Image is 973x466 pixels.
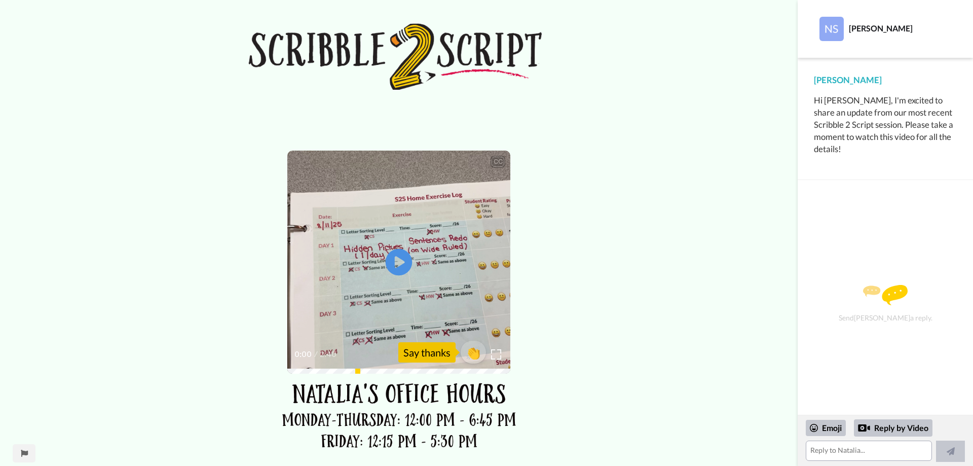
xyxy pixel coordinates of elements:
[492,157,504,167] div: CC
[461,344,486,361] span: 👏
[854,419,932,437] div: Reply by Video
[806,420,846,436] div: Emoji
[811,198,959,410] div: Send [PERSON_NAME] a reply.
[849,23,956,33] div: [PERSON_NAME]
[379,90,419,130] img: 8de2dd80-dd54-40f0-8c8c-eaa52289bb83
[814,94,957,155] div: Hi [PERSON_NAME], I'm excited to share an update from our most recent Scribble 2 Script session. ...
[819,17,844,41] img: Profile Image
[294,348,312,361] span: 0:00
[398,342,456,363] div: Say thanks
[858,422,870,434] div: Reply by Video
[461,341,486,364] button: 👏
[491,349,501,360] img: Full screen
[320,348,338,361] span: 2:40
[814,74,957,86] div: [PERSON_NAME]
[314,348,318,361] span: /
[863,285,908,305] img: message.svg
